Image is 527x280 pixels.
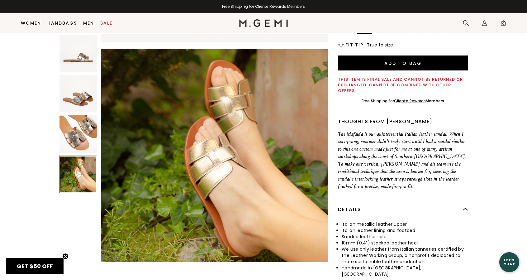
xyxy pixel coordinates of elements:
[342,234,468,240] li: Sueded leather sole
[59,115,97,153] img: The Mafalda
[100,21,112,26] a: Sale
[101,49,328,276] img: The Mafalda
[62,253,69,259] button: Close teaser
[83,21,94,26] a: Men
[342,227,468,234] li: Italian leather lining and footbed
[338,77,468,94] div: This item is final sale and cannot be returned or exchanged. Cannot be combined with other offers.
[500,21,506,27] span: 0
[47,21,77,26] a: Handbags
[17,262,53,270] span: GET $50 OFF
[338,118,468,125] div: Thoughts from [PERSON_NAME]
[59,35,97,72] img: The Mafalda
[342,240,468,246] li: 10mm (0.4") stacked leather heel
[338,130,468,190] p: The Mafalda is our quintessential Italian leather sandal. When I was young, summer didn’t truly s...
[338,56,468,70] button: Add to Bag
[239,19,288,27] img: M.Gemi
[6,258,64,274] div: GET $50 OFFClose teaser
[394,98,426,104] a: Cliente Rewards
[59,75,97,113] img: The Mafalda
[362,99,444,104] div: Free Shipping for Members
[367,42,393,48] span: True to size
[338,198,468,221] div: Details
[342,246,468,265] li: We use only leather from Italian tanneries certified by the Leather Working Group, a nonprofit de...
[342,221,468,227] li: Italian metallic leather upper
[21,21,41,26] a: Women
[499,258,519,266] div: Let's Chat
[342,265,468,277] li: Handmade in [GEOGRAPHIC_DATA], [GEOGRAPHIC_DATA]
[345,42,363,47] h2: Fit Tip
